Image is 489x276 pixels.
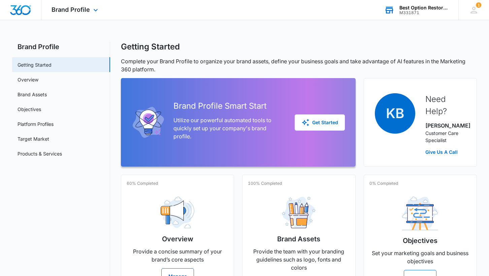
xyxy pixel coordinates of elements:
[399,10,449,15] div: account id
[18,61,52,68] a: Getting Started
[18,150,62,157] a: Products & Services
[162,234,193,244] h2: Overview
[173,116,284,140] p: Utilize our powerful automated tools to quickly set up your company's brand profile.
[425,130,466,144] p: Customer Care Specialist
[369,249,471,265] p: Set your marketing goals and business objectives
[425,93,466,117] h2: Need Help?
[18,120,54,128] a: Platform Profiles
[476,2,481,8] span: 1
[18,76,38,83] a: Overview
[18,91,47,98] a: Brand Assets
[425,122,466,130] p: [PERSON_NAME]
[121,57,477,73] p: Complete your Brand Profile to organize your brand assets, define your business goals and take ad...
[12,42,110,52] h2: Brand Profile
[295,114,345,131] button: Get Started
[52,6,90,13] span: Brand Profile
[277,234,320,244] h2: Brand Assets
[425,148,466,156] a: Give Us A Call
[127,247,228,264] p: Provide a concise summary of your brand’s core aspects
[127,180,158,186] p: 60% Completed
[301,118,338,127] div: Get Started
[248,247,350,272] p: Provide the team with your branding guidelines such as logo, fonts and colors
[121,42,180,52] h1: Getting Started
[399,5,449,10] div: account name
[375,93,415,134] span: KB
[248,180,282,186] p: 100% Completed
[173,100,284,112] h2: Brand Profile Smart Start
[18,106,41,113] a: Objectives
[403,236,437,246] h2: Objectives
[369,180,398,186] p: 0% Completed
[476,2,481,8] div: notifications count
[18,135,49,142] a: Target Market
